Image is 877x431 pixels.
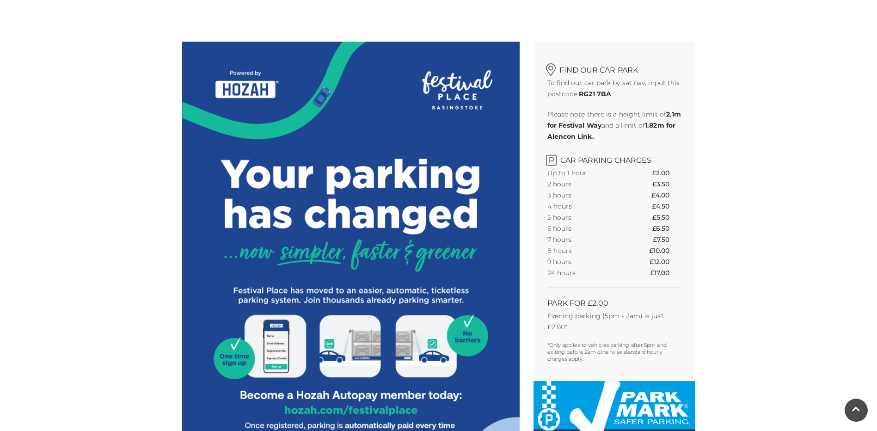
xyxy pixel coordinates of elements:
th: 7 hours [547,234,621,245]
th: 6 hours [547,223,621,234]
th: £7.50 [653,234,681,245]
th: £2.00 [652,167,681,179]
th: 8 hours [547,245,621,256]
th: £5.50 [652,212,681,223]
strong: RG21 7BA [579,90,611,98]
th: £17.00 [650,267,681,278]
h2: PARK FOR £2.00 [547,299,681,308]
th: 2 hours [547,179,621,190]
h2: Car Parking Charges [547,151,681,165]
th: Up to 1 hour [547,167,621,179]
h2: Find our car park [547,60,681,74]
th: 9 hours [547,256,621,267]
th: £6.50 [652,223,681,234]
th: 4 hours [547,201,621,212]
th: 3 hours [547,190,621,201]
th: £10.00 [649,245,681,256]
p: Evening parking (5pm - 2am) is just £2.00* [547,310,681,332]
p: *Only applies to vehicles parking after 5pm and exiting before 2am otherwise standard hourly char... [547,342,681,363]
th: £4.50 [652,201,681,212]
th: 5 hours [547,212,621,223]
th: £4.00 [651,190,681,201]
th: £12.00 [650,256,681,267]
p: To find our car park by sat nav, input this postcode: [547,77,681,99]
th: 24 hours [547,267,621,278]
th: £3.50 [652,179,681,190]
p: Please note there is a height limit of and a limit of [547,109,681,142]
